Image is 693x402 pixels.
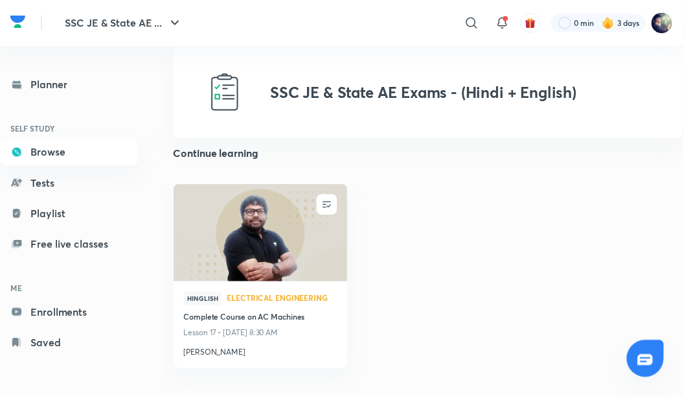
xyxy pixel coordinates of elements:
h2: Continue learning [176,150,262,161]
img: Company Logo [10,12,26,32]
a: [PERSON_NAME] [187,346,342,363]
a: Complete Course on AC Machines [187,315,342,329]
span: Hinglish [187,296,225,310]
button: SSC JE & State AE ... [58,10,193,36]
button: avatar [528,13,549,34]
img: streak [611,17,624,30]
img: Akhilesh Anand [661,12,683,34]
a: Electrical Engineering [231,298,342,307]
span: Electrical Engineering [231,298,342,306]
h2: SSC JE & State AE Exams - (Hindi + English) [275,84,585,103]
p: Lesson 17 • [DATE] 8:30 AM [187,329,342,346]
img: avatar [532,18,544,29]
a: Company Logo [10,12,26,35]
img: new-thumbnail [174,185,354,286]
a: new-thumbnail [176,187,352,285]
img: SSC JE & State AE Exams - (Hindi + English) [207,73,249,114]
